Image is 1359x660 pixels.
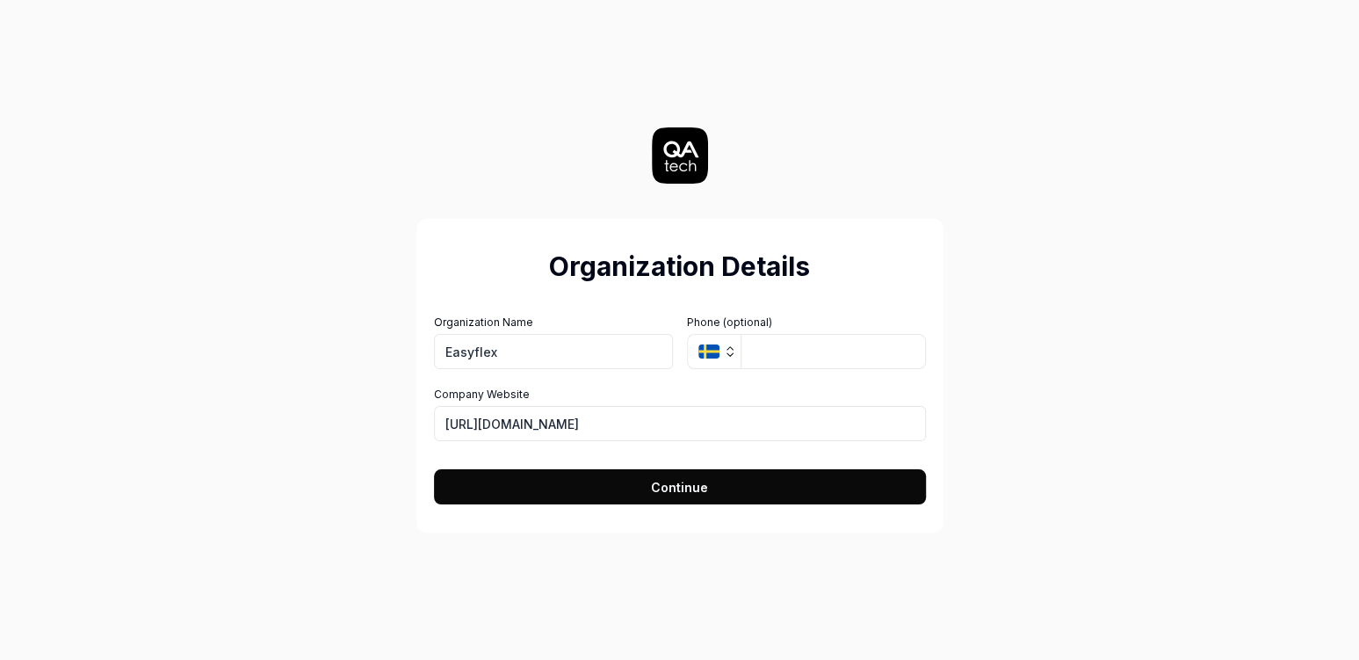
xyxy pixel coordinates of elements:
label: Company Website [434,387,926,403]
label: Phone (optional) [687,315,926,330]
input: https:// [434,406,926,441]
h2: Organization Details [434,247,926,286]
button: Continue [434,469,926,504]
label: Organization Name [434,315,673,330]
span: Continue [651,478,708,497]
